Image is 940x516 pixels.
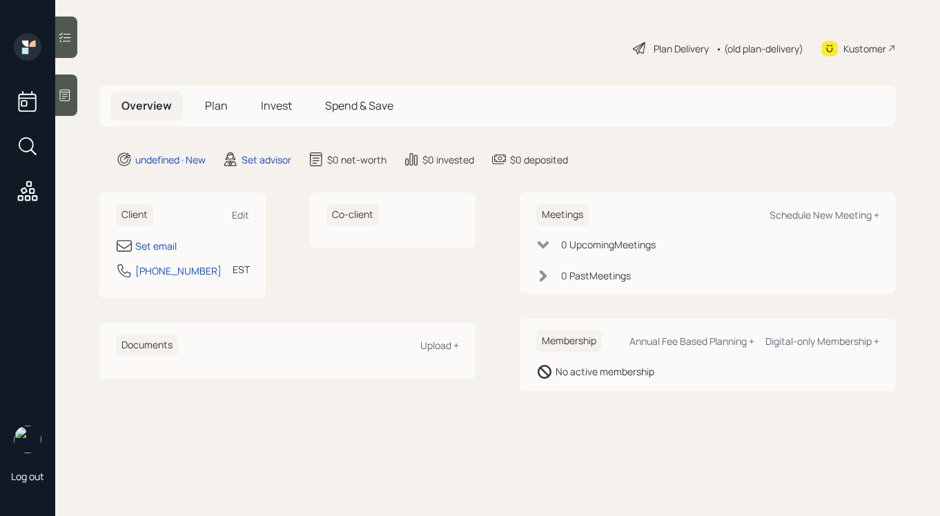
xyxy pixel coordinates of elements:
[135,152,206,167] div: undefined · New
[561,237,656,252] div: 0 Upcoming Meeting s
[765,335,879,348] div: Digital-only Membership +
[116,204,153,226] h6: Client
[261,98,292,113] span: Invest
[510,152,568,167] div: $0 deposited
[326,204,379,226] h6: Co-client
[325,98,393,113] span: Spend & Save
[536,330,602,353] h6: Membership
[232,208,249,221] div: Edit
[843,41,886,56] div: Kustomer
[121,98,172,113] span: Overview
[116,334,178,357] h6: Documents
[556,364,654,379] div: No active membership
[422,152,474,167] div: $0 invested
[135,239,177,253] div: Set email
[205,98,228,113] span: Plan
[135,264,222,278] div: [PHONE_NUMBER]
[654,41,709,56] div: Plan Delivery
[327,152,386,167] div: $0 net-worth
[242,152,291,167] div: Set advisor
[536,204,589,226] h6: Meetings
[716,41,803,56] div: • (old plan-delivery)
[14,426,41,453] img: retirable_logo.png
[11,470,44,483] div: Log out
[770,208,879,221] div: Schedule New Meeting +
[629,335,754,348] div: Annual Fee Based Planning +
[233,262,250,277] div: EST
[561,268,631,283] div: 0 Past Meeting s
[420,339,459,352] div: Upload +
